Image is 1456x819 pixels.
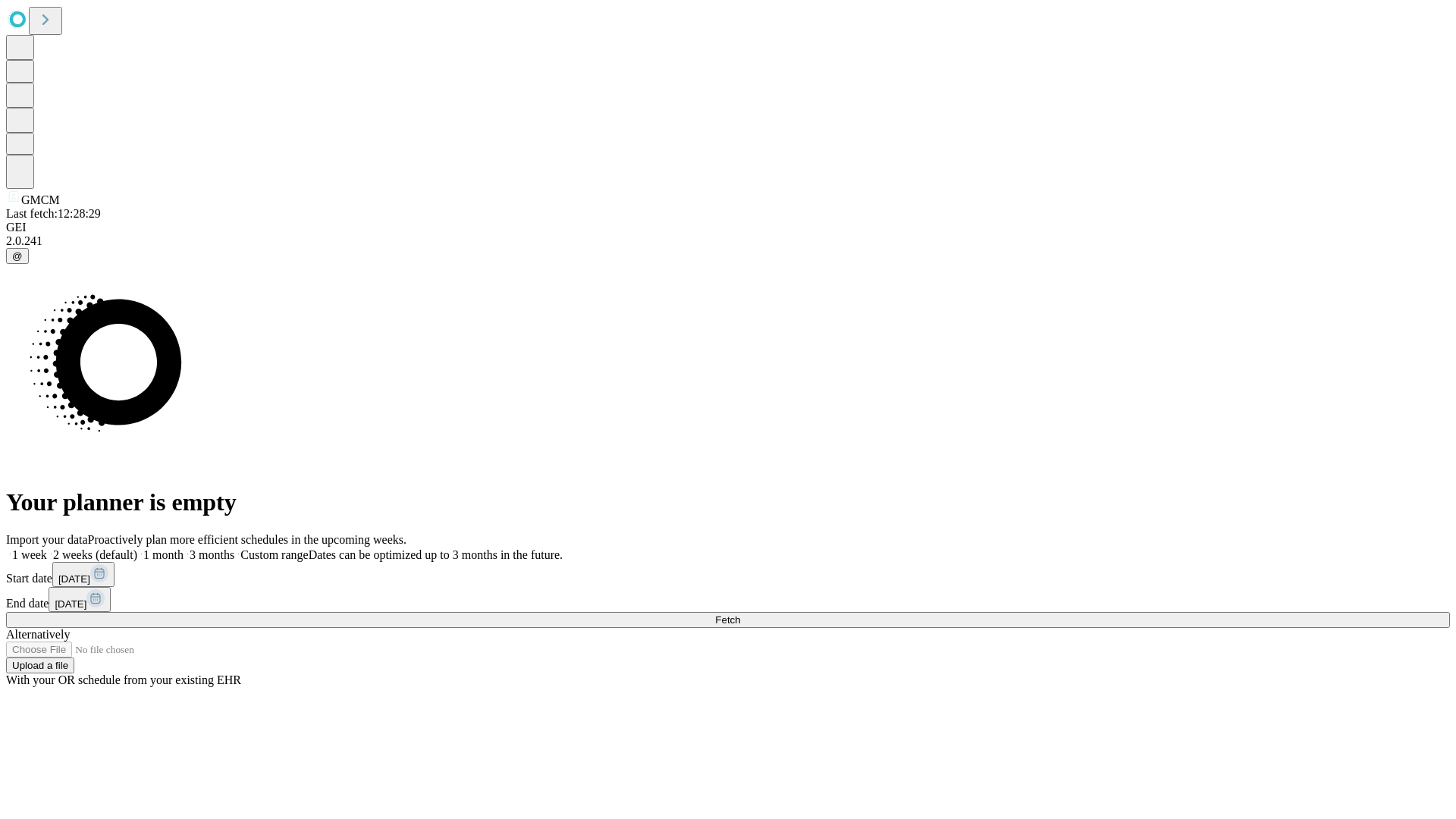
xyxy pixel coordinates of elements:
[12,548,47,561] span: 1 week
[6,533,88,546] span: Import your data
[6,234,1450,248] div: 2.0.241
[6,488,1450,516] h1: Your planner is empty
[53,548,137,561] span: 2 weeks (default)
[52,562,115,587] button: [DATE]
[6,628,70,641] span: Alternatively
[12,250,23,262] span: @
[6,562,1450,587] div: Start date
[6,673,241,686] span: With your OR schedule from your existing EHR
[88,533,406,546] span: Proactively plan more efficient schedules in the upcoming weeks.
[6,248,29,264] button: @
[49,587,111,612] button: [DATE]
[6,221,1450,234] div: GEI
[6,657,74,673] button: Upload a file
[55,598,86,610] span: [DATE]
[21,193,60,206] span: GMCM
[240,548,308,561] span: Custom range
[6,612,1450,628] button: Fetch
[6,587,1450,612] div: End date
[58,573,90,585] span: [DATE]
[143,548,184,561] span: 1 month
[6,207,101,220] span: Last fetch: 12:28:29
[190,548,234,561] span: 3 months
[309,548,563,561] span: Dates can be optimized up to 3 months in the future.
[715,614,740,626] span: Fetch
